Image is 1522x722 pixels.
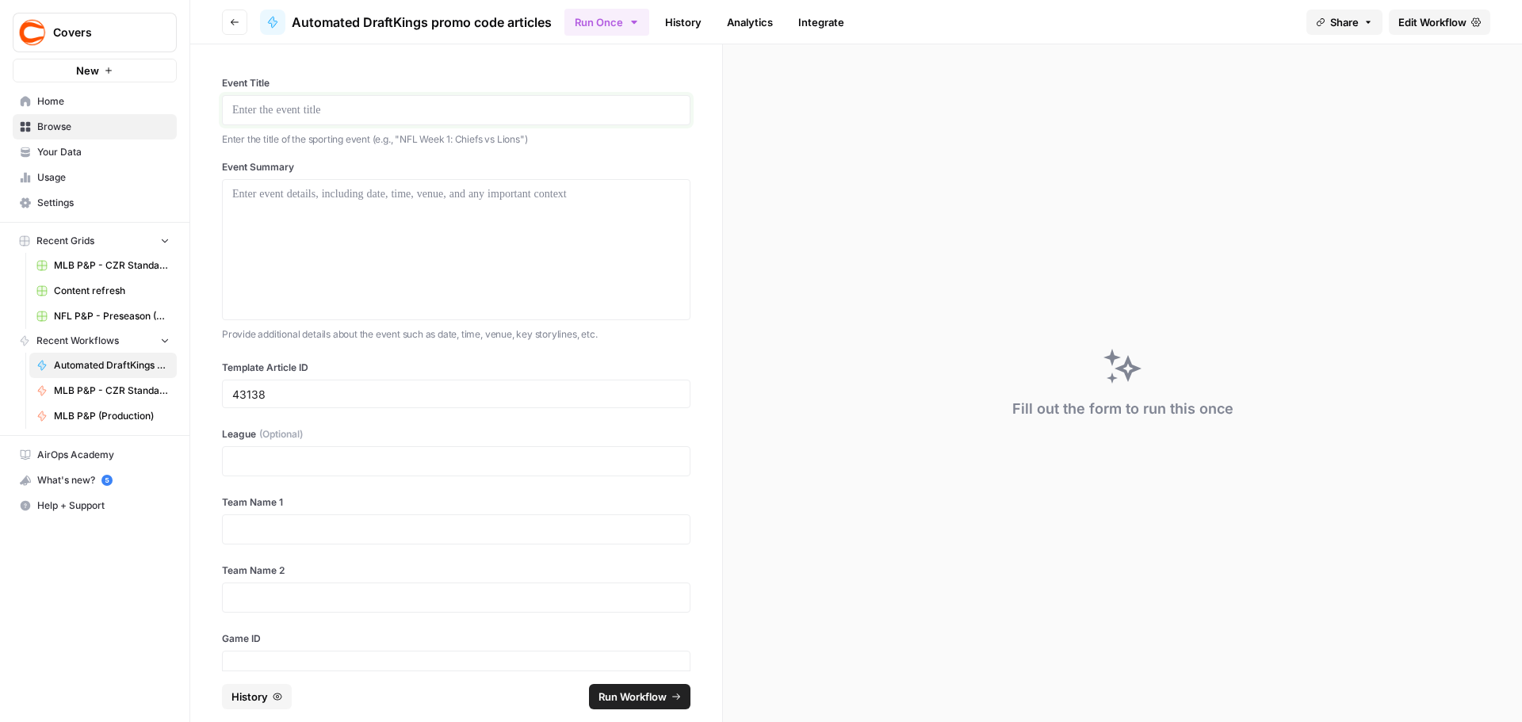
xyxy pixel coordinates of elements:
span: MLB P&P (Production) [54,409,170,423]
button: Help + Support [13,493,177,518]
div: What's new? [13,468,176,492]
button: History [222,684,292,709]
span: Edit Workflow [1398,14,1467,30]
span: Home [37,94,170,109]
a: Home [13,89,177,114]
label: Team Name 2 [222,563,690,578]
button: Workspace: Covers [13,13,177,52]
p: Provide additional details about the event such as date, time, venue, key storylines, etc. [222,327,690,342]
label: Event Summary [222,160,690,174]
button: Recent Workflows [13,329,177,353]
a: MLB P&P - CZR Standard (Production) [29,378,177,403]
text: 5 [105,476,109,484]
a: History [656,10,711,35]
button: Recent Grids [13,229,177,253]
a: MLB P&P - CZR Standard (Production) Grid (5) [29,253,177,278]
span: MLB P&P - CZR Standard (Production) Grid (5) [54,258,170,273]
span: Help + Support [37,499,170,513]
label: League [222,427,690,441]
span: (Optional) [259,427,303,441]
input: 43138 [232,387,680,401]
p: Enter the title of the sporting event (e.g., "NFL Week 1: Chiefs vs Lions") [222,132,690,147]
span: Recent Grids [36,234,94,248]
span: Usage [37,170,170,185]
span: Your Data [37,145,170,159]
span: AirOps Academy [37,448,170,462]
span: Settings [37,196,170,210]
a: Browse [13,114,177,139]
span: NFL P&P - Preseason (Production) Grid (1) [54,309,170,323]
a: Edit Workflow [1389,10,1490,35]
div: Fill out the form to run this once [1012,398,1233,420]
a: NFL P&P - Preseason (Production) Grid (1) [29,304,177,329]
label: Team Name 1 [222,495,690,510]
a: Analytics [717,10,782,35]
a: Automated DraftKings promo code articles [260,10,552,35]
label: Game ID [222,632,690,646]
span: New [76,63,99,78]
button: What's new? 5 [13,468,177,493]
a: Settings [13,190,177,216]
a: Content refresh [29,278,177,304]
img: Covers Logo [18,18,47,47]
span: Run Workflow [598,689,667,705]
button: Run Workflow [589,684,690,709]
a: Integrate [789,10,854,35]
a: MLB P&P (Production) [29,403,177,429]
button: New [13,59,177,82]
span: Content refresh [54,284,170,298]
span: Recent Workflows [36,334,119,348]
a: AirOps Academy [13,442,177,468]
a: Usage [13,165,177,190]
button: Run Once [564,9,649,36]
label: Template Article ID [222,361,690,375]
label: Event Title [222,76,690,90]
span: MLB P&P - CZR Standard (Production) [54,384,170,398]
span: Covers [53,25,149,40]
span: Share [1330,14,1359,30]
span: Automated DraftKings promo code articles [292,13,552,32]
a: 5 [101,475,113,486]
button: Share [1306,10,1382,35]
a: Automated DraftKings promo code articles [29,353,177,378]
span: History [231,689,268,705]
span: Browse [37,120,170,134]
a: Your Data [13,139,177,165]
span: Automated DraftKings promo code articles [54,358,170,372]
